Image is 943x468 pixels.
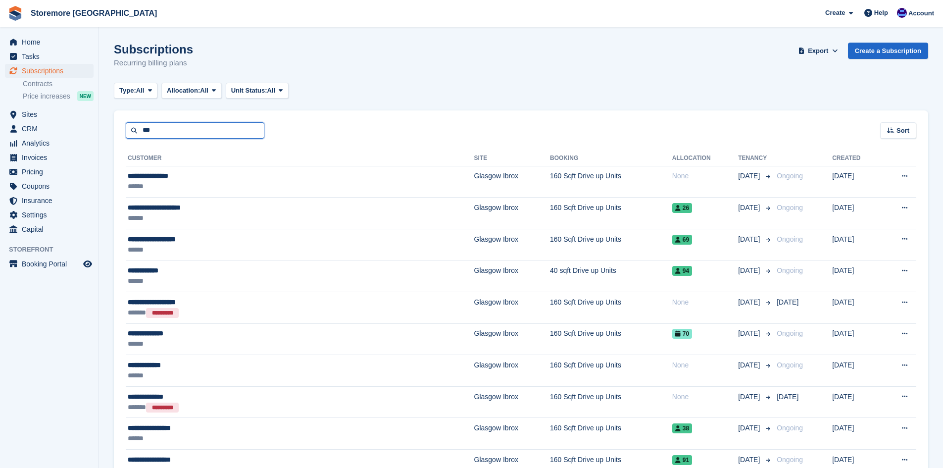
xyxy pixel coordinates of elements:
[777,361,803,369] span: Ongoing
[77,91,94,101] div: NEW
[22,107,81,121] span: Sites
[550,151,672,166] th: Booking
[832,151,881,166] th: Created
[777,298,798,306] span: [DATE]
[777,393,798,401] span: [DATE]
[167,86,200,96] span: Allocation:
[550,260,672,292] td: 40 sqft Drive up Units
[474,166,550,198] td: Glasgow Ibrox
[8,6,23,21] img: stora-icon-8386f47178a22dfd0bd8f6a31ec36ba5ce8667c1dd55bd0f319d3a0aa187defe.svg
[738,392,762,402] span: [DATE]
[114,43,193,56] h1: Subscriptions
[23,79,94,89] a: Contracts
[832,198,881,229] td: [DATE]
[832,229,881,260] td: [DATE]
[777,204,803,211] span: Ongoing
[22,208,81,222] span: Settings
[738,171,762,181] span: [DATE]
[738,328,762,339] span: [DATE]
[161,83,222,99] button: Allocation: All
[738,297,762,308] span: [DATE]
[738,265,762,276] span: [DATE]
[777,266,803,274] span: Ongoing
[5,50,94,63] a: menu
[777,235,803,243] span: Ongoing
[231,86,267,96] span: Unit Status:
[23,92,70,101] span: Price increases
[832,260,881,292] td: [DATE]
[23,91,94,102] a: Price increases NEW
[474,418,550,450] td: Glasgow Ibrox
[550,229,672,260] td: 160 Sqft Drive up Units
[226,83,289,99] button: Unit Status: All
[550,166,672,198] td: 160 Sqft Drive up Units
[474,151,550,166] th: Site
[5,165,94,179] a: menu
[474,355,550,387] td: Glasgow Ibrox
[22,194,81,208] span: Insurance
[848,43,928,59] a: Create a Subscription
[267,86,276,96] span: All
[777,172,803,180] span: Ongoing
[738,234,762,245] span: [DATE]
[5,194,94,208] a: menu
[474,292,550,324] td: Glasgow Ibrox
[5,35,94,49] a: menu
[200,86,208,96] span: All
[9,245,99,255] span: Storefront
[22,64,81,78] span: Subscriptions
[672,266,692,276] span: 94
[5,136,94,150] a: menu
[22,151,81,164] span: Invoices
[672,297,738,308] div: None
[777,424,803,432] span: Ongoing
[550,418,672,450] td: 160 Sqft Drive up Units
[672,392,738,402] div: None
[5,222,94,236] a: menu
[550,386,672,418] td: 160 Sqft Drive up Units
[738,455,762,465] span: [DATE]
[474,198,550,229] td: Glasgow Ibrox
[136,86,145,96] span: All
[474,386,550,418] td: Glasgow Ibrox
[114,57,193,69] p: Recurring billing plans
[672,151,738,166] th: Allocation
[126,151,474,166] th: Customer
[908,8,934,18] span: Account
[832,166,881,198] td: [DATE]
[896,126,909,136] span: Sort
[550,198,672,229] td: 160 Sqft Drive up Units
[82,258,94,270] a: Preview store
[832,292,881,324] td: [DATE]
[22,35,81,49] span: Home
[738,203,762,213] span: [DATE]
[738,151,773,166] th: Tenancy
[474,260,550,292] td: Glasgow Ibrox
[22,122,81,136] span: CRM
[550,355,672,387] td: 160 Sqft Drive up Units
[897,8,907,18] img: Angela
[777,329,803,337] span: Ongoing
[22,257,81,271] span: Booking Portal
[5,64,94,78] a: menu
[832,355,881,387] td: [DATE]
[114,83,157,99] button: Type: All
[777,456,803,464] span: Ongoing
[672,360,738,370] div: None
[22,179,81,193] span: Coupons
[119,86,136,96] span: Type:
[832,418,881,450] td: [DATE]
[672,235,692,245] span: 69
[738,360,762,370] span: [DATE]
[874,8,888,18] span: Help
[27,5,161,21] a: Storemore [GEOGRAPHIC_DATA]
[5,179,94,193] a: menu
[5,107,94,121] a: menu
[550,292,672,324] td: 160 Sqft Drive up Units
[672,329,692,339] span: 70
[474,323,550,355] td: Glasgow Ibrox
[550,323,672,355] td: 160 Sqft Drive up Units
[22,136,81,150] span: Analytics
[825,8,845,18] span: Create
[808,46,828,56] span: Export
